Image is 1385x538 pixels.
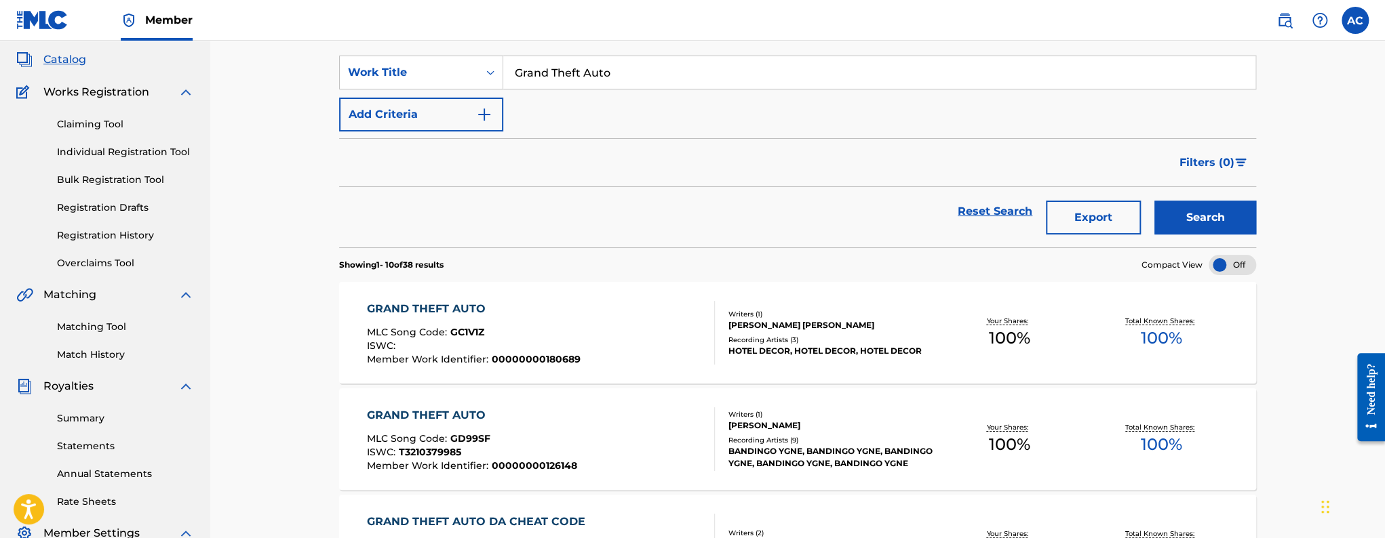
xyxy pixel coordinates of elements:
a: Match History [57,348,194,362]
img: Top Rightsholder [121,12,137,28]
div: [PERSON_NAME] [728,419,933,432]
div: Work Title [348,64,470,81]
span: Matching [43,287,96,303]
span: MLC Song Code : [367,432,450,444]
a: Registration Drafts [57,201,194,215]
a: Claiming Tool [57,117,194,131]
div: GRAND THEFT AUTO [367,301,581,317]
span: Royalties [43,378,94,394]
div: GRAND THEFT AUTO DA CHEAT CODE [367,514,592,530]
img: Royalties [16,378,33,394]
span: Member [145,12,193,28]
span: Catalog [43,51,86,68]
a: Public Search [1271,7,1298,34]
button: Filters (0) [1171,146,1256,180]
iframe: Resource Center [1347,343,1385,452]
img: filter [1235,159,1247,167]
span: Filters ( 0 ) [1179,154,1234,171]
div: GRAND THEFT AUTO [367,407,577,423]
a: CatalogCatalog [16,51,86,68]
span: 00000000180689 [492,353,581,365]
div: Writers ( 1 ) [728,309,933,319]
button: Export [1046,201,1141,234]
iframe: Chat Widget [1317,473,1385,538]
span: GC1V1Z [450,326,484,338]
a: Individual Registration Tool [57,145,194,159]
a: Summary [57,411,194,426]
div: Recording Artists ( 9 ) [728,435,933,445]
a: Registration History [57,228,194,243]
a: Reset Search [951,196,1039,226]
a: Matching Tool [57,320,194,334]
form: Search Form [339,56,1256,247]
p: Total Known Shares: [1125,422,1198,432]
span: 100 % [1141,326,1182,350]
a: GRAND THEFT AUTOMLC Song Code:GD99SFISWC:T3210379985Member Work Identifier:00000000126148Writers ... [339,388,1256,490]
img: expand [178,287,194,303]
img: 9d2ae6d4665cec9f34b9.svg [476,106,492,123]
div: HOTEL DECOR, HOTEL DECOR, HOTEL DECOR [728,345,933,357]
span: 100 % [1141,432,1182,457]
button: Add Criteria [339,98,503,131]
p: Your Shares: [987,422,1032,432]
span: ISWC : [367,339,399,352]
div: User Menu [1342,7,1369,34]
img: Matching [16,287,33,303]
img: expand [178,84,194,100]
a: Rate Sheets [57,495,194,509]
a: Bulk Registration Tool [57,173,194,187]
span: MLC Song Code : [367,326,450,338]
span: Compact View [1142,259,1203,271]
span: 100 % [988,326,1030,350]
img: Works Registration [16,84,34,100]
div: Drag [1321,487,1329,527]
p: Your Shares: [987,316,1032,326]
span: ISWC : [367,446,399,458]
span: 100 % [988,432,1030,457]
div: Recording Artists ( 3 ) [728,335,933,345]
a: Statements [57,439,194,453]
img: expand [178,378,194,394]
span: Member Work Identifier : [367,353,492,365]
a: Overclaims Tool [57,256,194,270]
span: Works Registration [43,84,149,100]
span: Member Work Identifier : [367,459,492,472]
a: Annual Statements [57,467,194,481]
div: [PERSON_NAME] [PERSON_NAME] [728,319,933,331]
img: help [1312,12,1328,28]
div: BANDINGO YGNE, BANDINGO YGNE, BANDINGO YGNE, BANDINGO YGNE, BANDINGO YGNE [728,445,933,470]
span: 00000000126148 [492,459,577,472]
button: Search [1154,201,1256,234]
div: Writers ( 1 ) [728,409,933,419]
img: Catalog [16,51,33,68]
img: MLC Logo [16,10,69,30]
span: T3210379985 [399,446,461,458]
div: Writers ( 2 ) [728,528,933,538]
img: search [1276,12,1293,28]
p: Total Known Shares: [1125,316,1198,326]
span: GD99SF [450,432,490,444]
p: Showing 1 - 10 of 38 results [339,259,444,271]
a: GRAND THEFT AUTOMLC Song Code:GC1V1ZISWC:Member Work Identifier:00000000180689Writers (1)[PERSON_... [339,282,1256,384]
div: Help [1306,7,1333,34]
